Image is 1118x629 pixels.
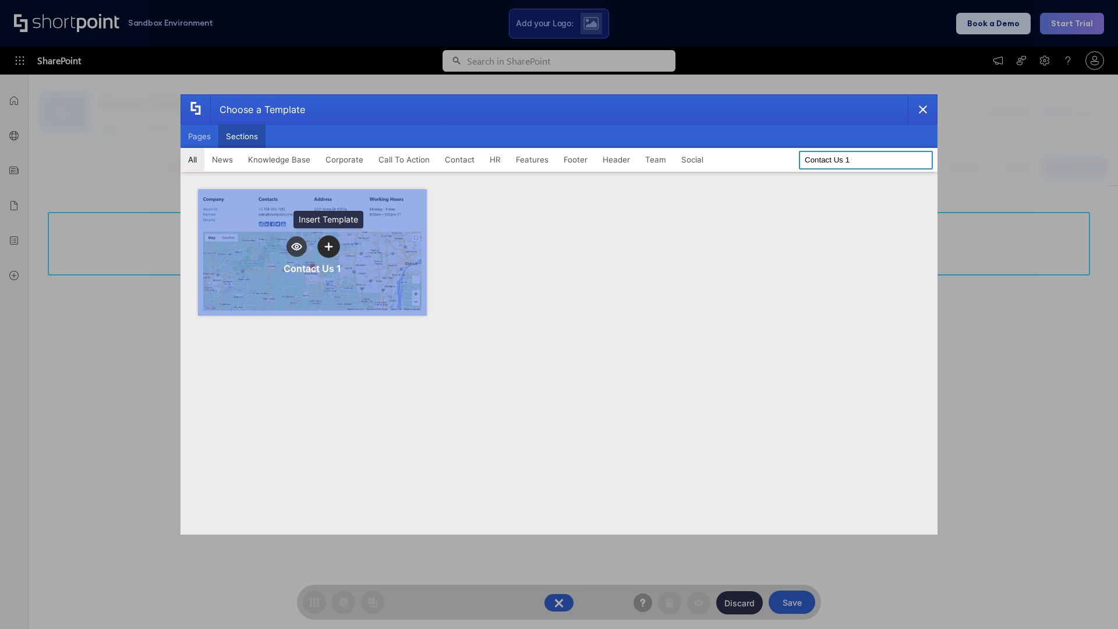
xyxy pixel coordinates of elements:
[674,148,711,171] button: Social
[204,148,240,171] button: News
[556,148,595,171] button: Footer
[437,148,482,171] button: Contact
[482,148,508,171] button: HR
[1060,573,1118,629] iframe: Chat Widget
[284,263,341,274] div: Contact Us 1
[371,148,437,171] button: Call To Action
[218,125,266,148] button: Sections
[638,148,674,171] button: Team
[181,125,218,148] button: Pages
[799,151,933,169] input: Search
[508,148,556,171] button: Features
[240,148,318,171] button: Knowledge Base
[181,148,204,171] button: All
[595,148,638,171] button: Header
[181,94,937,535] div: template selector
[210,95,305,124] div: Choose a Template
[318,148,371,171] button: Corporate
